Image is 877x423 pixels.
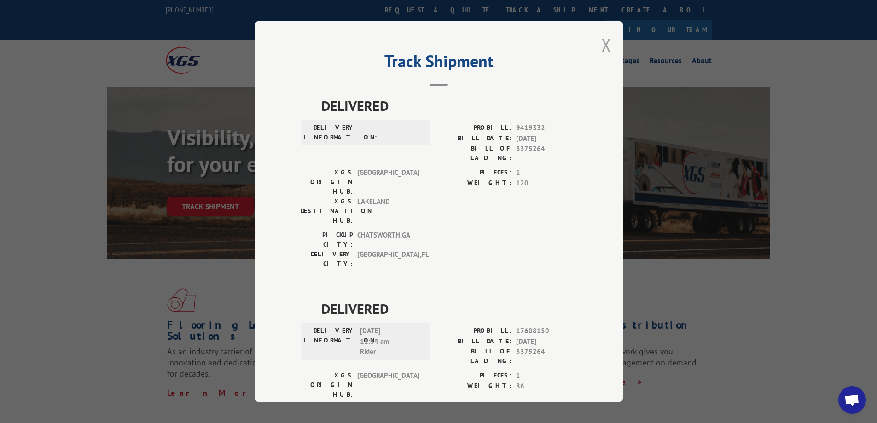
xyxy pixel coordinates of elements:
[321,95,577,116] span: DELIVERED
[439,133,511,144] label: BILL DATE:
[357,371,419,400] span: [GEOGRAPHIC_DATA]
[439,168,511,178] label: PIECES:
[357,168,419,197] span: [GEOGRAPHIC_DATA]
[838,386,866,414] div: Open chat
[301,55,577,72] h2: Track Shipment
[516,371,577,381] span: 1
[301,371,353,400] label: XGS ORIGIN HUB:
[516,178,577,189] span: 120
[321,298,577,319] span: DELIVERED
[516,123,577,133] span: 9419332
[439,123,511,133] label: PROBILL:
[601,33,611,57] button: Close modal
[439,347,511,366] label: BILL OF LADING:
[301,249,353,269] label: DELIVERY CITY:
[439,381,511,392] label: WEIGHT:
[303,326,355,357] label: DELIVERY INFORMATION:
[516,381,577,392] span: 86
[301,168,353,197] label: XGS ORIGIN HUB:
[439,144,511,163] label: BILL OF LADING:
[516,144,577,163] span: 3375264
[303,123,355,142] label: DELIVERY INFORMATION:
[439,336,511,347] label: BILL DATE:
[360,326,422,357] span: [DATE] 11:34 am Rider
[439,371,511,381] label: PIECES:
[439,178,511,189] label: WEIGHT:
[516,326,577,336] span: 17608150
[357,197,419,226] span: LAKELAND
[439,326,511,336] label: PROBILL:
[516,133,577,144] span: [DATE]
[516,347,577,366] span: 3375264
[301,230,353,249] label: PICKUP CITY:
[357,249,419,269] span: [GEOGRAPHIC_DATA] , FL
[357,230,419,249] span: CHATSWORTH , GA
[516,168,577,178] span: 1
[516,336,577,347] span: [DATE]
[301,197,353,226] label: XGS DESTINATION HUB:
